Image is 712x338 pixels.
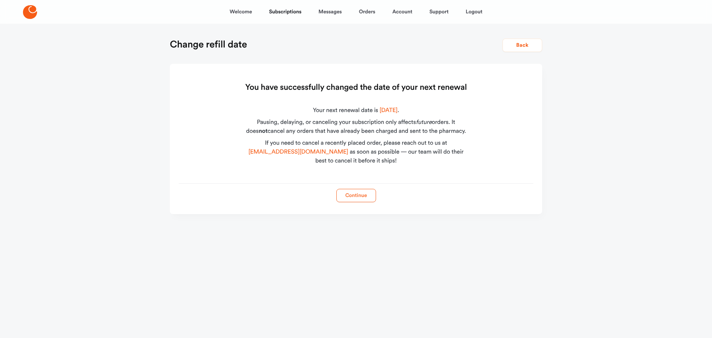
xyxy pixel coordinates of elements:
[245,82,467,93] h1: You have successfully changed the date of your next renewal
[429,3,449,21] a: Support
[230,3,252,21] a: Welcome
[319,3,342,21] a: Messages
[336,189,376,202] button: Continue
[466,3,482,21] a: Logout
[243,106,469,115] div: Your next renewal date is .
[248,149,348,155] a: [EMAIL_ADDRESS][DOMAIN_NAME]
[502,39,542,52] button: Back
[243,118,469,136] div: Pausing, delaying, or canceling your subscription only affects orders. It does cancel any orders ...
[380,108,398,114] span: [DATE]
[392,3,412,21] a: Account
[170,39,247,50] h1: Change refill date
[416,119,432,125] i: future
[258,128,267,134] b: not
[243,139,469,165] div: If you need to cancel a recently placed order, please reach out to us at as soon as possible — ou...
[359,3,375,21] a: Orders
[269,3,301,21] a: Subscriptions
